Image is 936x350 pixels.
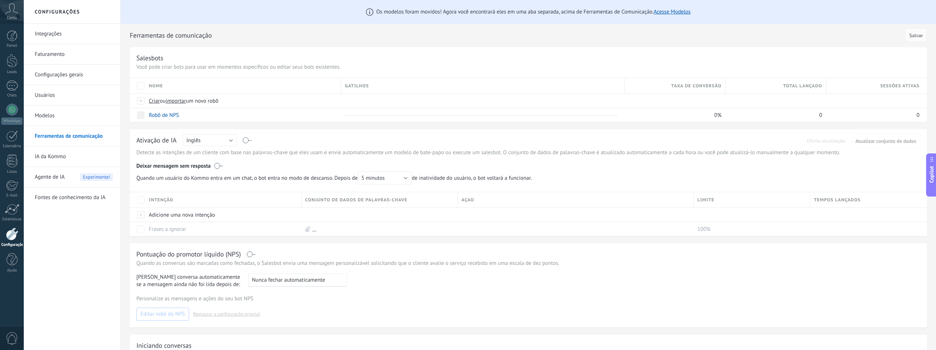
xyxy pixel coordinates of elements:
button: Inglês [183,134,237,146]
span: 100% [697,226,710,233]
a: Robô de NPS [149,112,179,119]
span: 0 [917,112,920,119]
div: Chats [1,93,23,98]
p: Detecte as intenções de um cliente com base nas palavras-chave que eles usam e envie automaticame... [136,149,920,156]
a: Agente de IAExperimente! [35,167,113,187]
span: Taxa de conversão [671,83,721,90]
span: Limite [697,197,714,203]
div: 0 [826,108,920,122]
a: Acesse Modelos [654,8,691,15]
li: Configurações gerais [24,65,120,85]
li: IA da Kommo [24,147,120,167]
a: Fontes de conhecimento da IA [35,187,113,208]
span: Nome [149,83,163,90]
span: Conjunto de dados de palavras-chave [305,197,407,203]
li: Modelos [24,106,120,126]
span: Sessões ativas [880,83,920,90]
a: ... [312,226,317,233]
li: Usuários [24,85,120,106]
a: IA da Kommo [35,147,113,167]
div: Listas [1,170,23,174]
p: Personalize as mensagens e ações do seu bot NPS [136,295,920,302]
a: Frases a ignorar [149,226,186,233]
span: Experimente! [80,173,113,181]
div: Configurações [1,243,23,247]
a: Configurações gerais [35,65,113,85]
button: Salvar [905,28,927,42]
div: Estatísticas [1,217,23,222]
div: Pontuação do promotor líquido (NPS) [136,250,241,258]
div: 0% [625,108,722,122]
li: Integrações [24,24,120,44]
li: Agente de IA [24,167,120,187]
a: Usuários [35,85,113,106]
span: Criar [149,98,160,104]
span: de inatividade do usuário, o bot voltará a funcionar. [136,171,536,184]
li: Fontes de conhecimento da IA [24,187,120,208]
span: ou [160,98,166,104]
span: Conta [7,16,17,20]
span: Agente de IA [35,167,65,187]
span: Total lançado [783,83,822,90]
span: um novo robô [186,98,219,104]
div: Adicione uma nova intenção [145,208,298,222]
div: Iniciando conversas [136,341,192,350]
span: Gatilhos [345,83,369,90]
span: Os modelos foram movidos! Agora você encontrará eles em uma aba separada, acima de Ferramentas de... [376,8,691,15]
li: Ferramentas de comunicação [24,126,120,147]
a: Integrações [35,24,113,44]
span: [PERSON_NAME] conversa automaticamente se a mensagem ainda não foi lida depois de: [136,274,242,288]
span: importar [166,98,186,104]
div: Ativação de IA [136,136,177,145]
div: Salesbots [136,54,163,62]
p: Você pode criar bots para usar em momentos específicos ou editar seus bots existentes. [136,64,920,71]
span: Intenção [149,197,173,203]
div: Calendário [1,144,23,149]
span: Açao [461,197,474,203]
span: 0% [714,112,721,119]
div: Painel [1,43,23,48]
span: 0 [819,112,822,119]
span: Tempos lançados [814,197,861,203]
p: Quando as conversas são marcadas como fechadas, o Salesbot envia uma mensagem personalizável soli... [136,260,920,267]
span: Salvar [909,33,923,38]
div: 100% [694,222,807,236]
div: Ajuda [1,268,23,273]
a: Faturamento [35,44,113,65]
span: Copilot [928,166,935,183]
span: Inglês [186,137,201,144]
div: Leads [1,70,23,75]
div: 0 [725,108,822,122]
div: Deixar mensagem sem resposta [136,157,920,171]
span: Quando um usuário do Kommo entra em um chat, o bot entra no modo de descanso. Depois de [136,171,412,184]
span: Nunca fechar automaticamente [252,277,325,284]
span: 5 minutos [361,175,385,182]
div: WhatsApp [1,118,22,125]
button: 5 minutos [358,171,412,184]
div: E-mail [1,193,23,198]
a: Ferramentas de comunicação [35,126,113,147]
a: Modelos [35,106,113,126]
li: Faturamento [24,44,120,65]
h2: Ferramentas de comunicação [130,28,903,43]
